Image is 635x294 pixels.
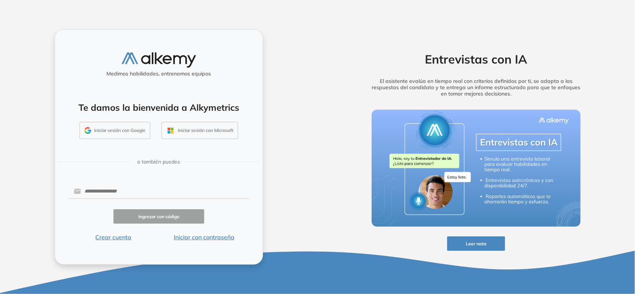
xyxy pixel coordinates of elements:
[80,122,150,139] button: Iniciar sesión con Google
[360,52,592,66] h2: Entrevistas con IA
[84,127,91,134] img: GMAIL_ICON
[372,110,581,227] img: img-more-info
[360,78,592,97] h5: El asistente evalúa en tiempo real con criterios definidos por ti, se adapta a las respuestas del...
[137,158,180,166] span: o también puedes
[122,52,196,68] img: logo-alkemy
[447,236,505,251] button: Leer nota
[65,102,253,113] h4: Te damos la bienvenida a Alkymetrics
[113,209,204,224] button: Ingresar con código
[166,126,175,135] img: OUTLOOK_ICON
[58,71,260,77] h5: Medimos habilidades, entrenamos equipos
[68,233,159,242] button: Crear cuenta
[161,122,238,139] button: Iniciar sesión con Microsoft
[159,233,250,242] button: Iniciar con contraseña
